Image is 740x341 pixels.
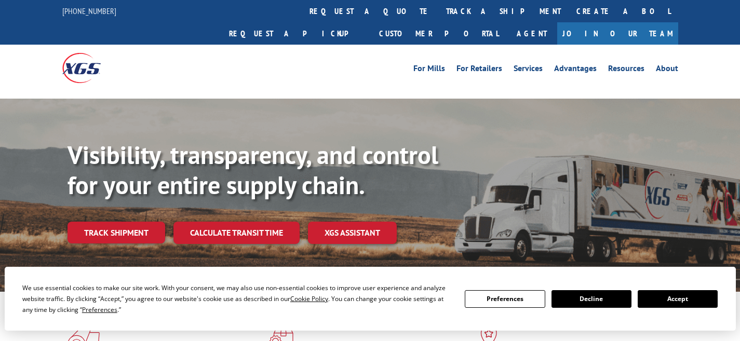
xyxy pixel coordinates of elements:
[551,290,631,308] button: Decline
[656,64,678,76] a: About
[62,6,116,16] a: [PHONE_NUMBER]
[514,64,543,76] a: Services
[371,22,506,45] a: Customer Portal
[173,222,300,244] a: Calculate transit time
[68,139,438,201] b: Visibility, transparency, and control for your entire supply chain.
[465,290,545,308] button: Preferences
[5,267,736,331] div: Cookie Consent Prompt
[82,305,117,314] span: Preferences
[68,222,165,243] a: Track shipment
[608,64,644,76] a: Resources
[557,22,678,45] a: Join Our Team
[221,22,371,45] a: Request a pickup
[638,290,718,308] button: Accept
[22,282,452,315] div: We use essential cookies to make our site work. With your consent, we may also use non-essential ...
[554,64,597,76] a: Advantages
[413,64,445,76] a: For Mills
[308,222,397,244] a: XGS ASSISTANT
[290,294,328,303] span: Cookie Policy
[456,64,502,76] a: For Retailers
[506,22,557,45] a: Agent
